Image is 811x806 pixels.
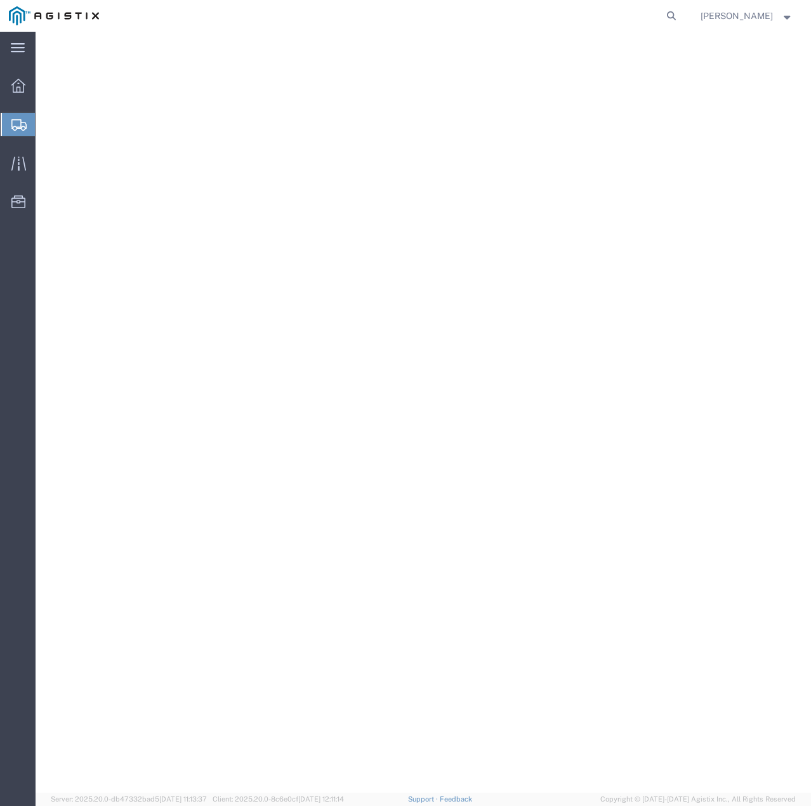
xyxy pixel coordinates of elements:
img: logo [9,6,99,25]
span: [DATE] 11:13:37 [159,795,207,803]
span: Server: 2025.20.0-db47332bad5 [51,795,207,803]
span: [DATE] 12:11:14 [298,795,344,803]
span: Eric Timmerman [701,9,773,23]
button: [PERSON_NAME] [700,8,794,23]
iframe: FS Legacy Container [36,32,811,793]
span: Copyright © [DATE]-[DATE] Agistix Inc., All Rights Reserved [600,794,796,805]
a: Feedback [440,795,472,803]
span: Client: 2025.20.0-8c6e0cf [213,795,344,803]
a: Support [408,795,440,803]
